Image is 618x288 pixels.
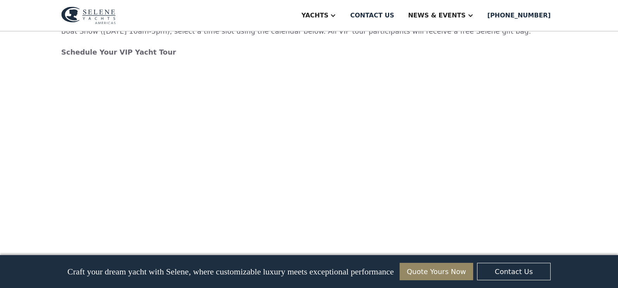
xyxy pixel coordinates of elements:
p: Craft your dream yacht with Selene, where customizable luxury meets exceptional performance [67,267,394,277]
div: News & EVENTS [408,11,466,20]
a: Quote Yours Now [400,263,473,280]
strong: Schedule Your VIP Yacht Tour [61,48,176,56]
div: Contact us [350,11,394,20]
a: Contact Us [477,263,551,280]
div: [PHONE_NUMBER] [488,11,551,20]
img: logo [61,7,116,24]
div: Yachts [301,11,328,20]
p: Tours will be guided by knowledgeable Selene owners and members of the Selene Americas team. To s... [61,15,557,68]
